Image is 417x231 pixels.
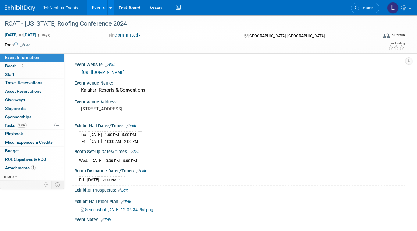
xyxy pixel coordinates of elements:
[0,172,64,181] a: more
[105,139,138,144] span: 10:00 AM - 2:00 PM
[5,42,30,48] td: Tags
[18,32,23,37] span: to
[0,87,64,96] a: Asset Reservations
[5,63,24,68] span: Booth
[105,63,116,67] a: Edit
[52,181,64,189] td: Toggle Event Tabs
[31,165,36,170] span: 1
[74,186,405,193] div: Exhibitor Prospectus:
[5,106,26,111] span: Shipments
[79,177,87,183] td: Fri.
[5,72,14,77] span: Staff
[5,114,31,119] span: Sponsorships
[119,178,120,182] span: ?
[74,197,405,205] div: Exhibit Hall Floor Plan:
[74,121,405,129] div: Exhibit Hall Dates/Times:
[87,177,99,183] td: [DATE]
[0,155,64,164] a: ROI, Objectives & ROO
[5,157,46,162] span: ROI, Objectives & ROO
[0,79,64,87] a: Travel Reservations
[43,5,78,10] span: JobNimbus Events
[0,113,64,121] a: Sponsorships
[121,200,131,204] a: Edit
[5,32,37,38] span: [DATE] [DATE]
[0,147,64,155] a: Budget
[20,43,30,47] a: Edit
[106,158,137,163] span: 3:00 PM - 6:00 PM
[5,80,42,85] span: Travel Reservations
[85,207,153,212] span: Screenshot [DATE] 12.06.34 PM.png
[0,138,64,146] a: Misc. Expenses & Credits
[81,106,205,112] pre: [STREET_ADDRESS]
[346,32,405,41] div: Event Format
[17,123,27,128] span: 100%
[82,70,125,75] a: [URL][DOMAIN_NAME]
[5,148,19,153] span: Budget
[388,42,405,45] div: Event Rating
[4,174,14,179] span: more
[79,138,89,145] td: Fri.
[118,188,128,193] a: Edit
[0,164,64,172] a: Attachments1
[0,62,64,70] a: Booth
[5,55,39,60] span: Event Information
[5,131,23,136] span: Playbook
[387,2,399,14] img: Laly Matos
[5,140,53,145] span: Misc. Expenses & Credits
[136,169,146,173] a: Edit
[126,124,136,128] a: Edit
[130,150,140,154] a: Edit
[0,121,64,130] a: Tasks100%
[90,157,103,164] td: [DATE]
[0,96,64,104] a: Giveaways
[74,215,405,223] div: Event Notes:
[248,34,325,38] span: [GEOGRAPHIC_DATA], [GEOGRAPHIC_DATA]
[5,123,27,128] span: Tasks
[351,3,379,13] a: Search
[101,218,111,222] a: Edit
[79,157,90,164] td: Wed.
[74,166,405,174] div: Booth Dismantle Dates/Times:
[390,33,405,38] div: In-Person
[74,60,405,68] div: Event Website:
[3,18,371,29] div: RCAT - [US_STATE] Roofing Conference 2024
[107,32,143,38] button: Committed
[5,89,41,94] span: Asset Reservations
[74,147,405,155] div: Booth Set-up Dates/Times:
[383,33,390,38] img: Format-Inperson.png
[89,132,102,138] td: [DATE]
[41,181,52,189] td: Personalize Event Tab Strip
[0,70,64,79] a: Staff
[74,97,405,105] div: Event Venue Address:
[18,63,24,68] span: Booth not reserved yet
[79,132,89,138] td: Thu.
[5,5,35,11] img: ExhibitDay
[79,85,400,95] div: Kalahari Resorts & Conventions
[359,6,373,10] span: Search
[5,97,25,102] span: Giveaways
[105,132,136,137] span: 1:00 PM - 5:00 PM
[0,53,64,62] a: Event Information
[89,138,102,145] td: [DATE]
[5,165,36,170] span: Attachments
[0,130,64,138] a: Playbook
[0,104,64,113] a: Shipments
[74,78,405,86] div: Event Venue Name:
[81,207,153,212] a: Screenshot [DATE] 12.06.34 PM.png
[102,178,120,182] span: 2:00 PM -
[37,33,50,37] span: (3 days)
